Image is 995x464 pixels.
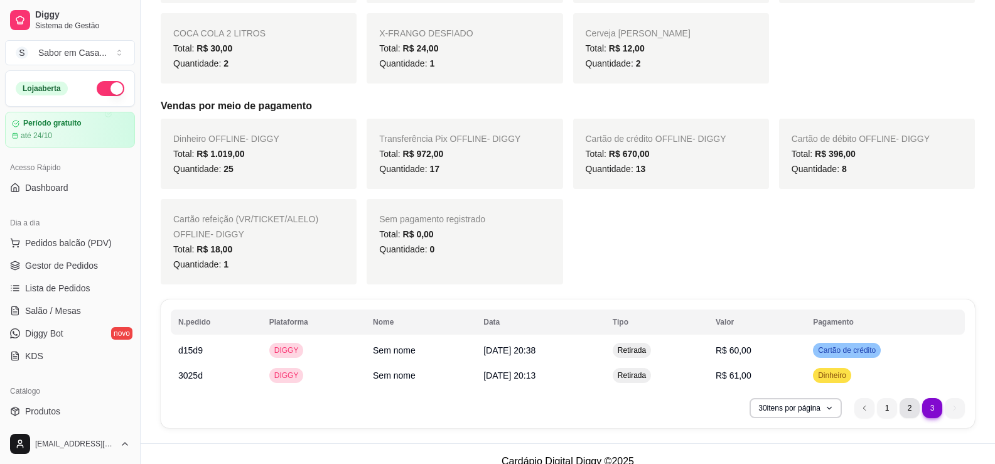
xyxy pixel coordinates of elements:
span: 0 [429,244,434,254]
span: Total: [379,43,438,53]
span: 1 [429,58,434,68]
span: R$ 396,00 [815,149,856,159]
span: R$ 0,00 [403,229,434,239]
a: Salão / Mesas [5,301,135,321]
td: Sem nome [365,363,476,388]
span: Diggy [35,9,130,21]
span: Retirada [615,345,648,355]
span: Quantidade: [792,164,847,174]
span: 13 [636,164,646,174]
span: 25 [223,164,234,174]
span: 17 [429,164,439,174]
span: R$ 60,00 [716,345,751,355]
span: Lista de Pedidos [25,282,90,294]
a: Período gratuitoaté 24/10 [5,112,135,148]
th: Nome [365,310,476,335]
div: Acesso Rápido [5,158,135,178]
span: [EMAIL_ADDRESS][DOMAIN_NAME] [35,439,115,449]
span: Cerveja [PERSON_NAME] [586,28,691,38]
button: [EMAIL_ADDRESS][DOMAIN_NAME] [5,429,135,459]
nav: pagination navigation [848,392,971,424]
span: [DATE] 20:38 [483,345,535,355]
div: Loja aberta [16,82,68,95]
span: Total: [792,149,856,159]
th: Plataforma [262,310,365,335]
span: Total: [173,244,232,254]
li: pagination item 2 [900,398,920,418]
span: Produtos [25,405,60,418]
span: Quantidade: [173,58,229,68]
span: R$ 1.019,00 [196,149,244,159]
li: pagination item 3 active [922,398,942,418]
span: Salão / Mesas [25,305,81,317]
span: Retirada [615,370,648,380]
span: Total: [173,43,232,53]
article: até 24/10 [21,131,52,141]
div: Catálogo [5,381,135,401]
span: Quantidade: [379,58,434,68]
span: Quantidade: [173,259,229,269]
span: Quantidade: [379,164,439,174]
article: Período gratuito [23,119,82,128]
span: R$ 12,00 [609,43,645,53]
span: DIGGY [272,370,301,380]
button: Select a team [5,40,135,65]
span: DIGGY [272,345,301,355]
th: Data [476,310,605,335]
th: Pagamento [805,310,965,335]
span: 2 [636,58,641,68]
span: 3025d [178,370,203,380]
span: Dashboard [25,181,68,194]
button: 30itens por página [750,398,842,418]
span: Diggy Bot [25,327,63,340]
span: Cartão de crédito OFFLINE - DIGGY [586,134,726,144]
span: Cartão refeição (VR/TICKET/ALELO) OFFLINE - DIGGY [173,214,318,239]
th: N.pedido [171,310,262,335]
th: Valor [708,310,805,335]
td: Sem nome [365,338,476,363]
span: R$ 24,00 [403,43,439,53]
a: Produtos [5,401,135,421]
span: Total: [586,149,650,159]
a: Lista de Pedidos [5,278,135,298]
span: S [16,46,28,59]
div: Sabor em Casa ... [38,46,107,59]
a: Gestor de Pedidos [5,256,135,276]
span: Quantidade: [586,58,641,68]
span: Cartão de débito OFFLINE - DIGGY [792,134,930,144]
li: previous page button [854,398,874,418]
span: 1 [223,259,229,269]
span: d15d9 [178,345,203,355]
span: R$ 30,00 [196,43,232,53]
span: Total: [379,229,433,239]
span: Total: [586,43,645,53]
span: Cartão de crédito [815,345,878,355]
span: Sistema de Gestão [35,21,130,31]
span: Quantidade: [379,244,434,254]
span: 2 [223,58,229,68]
span: X-FRANGO DESFIADO [379,28,473,38]
span: Transferência Pix OFFLINE - DIGGY [379,134,520,144]
button: Pedidos balcão (PDV) [5,233,135,253]
span: R$ 18,00 [196,244,232,254]
span: R$ 972,00 [403,149,444,159]
span: Pedidos balcão (PDV) [25,237,112,249]
span: R$ 670,00 [609,149,650,159]
a: KDS [5,346,135,366]
span: [DATE] 20:13 [483,370,535,380]
a: Dashboard [5,178,135,198]
span: Quantidade: [173,164,234,174]
span: COCA COLA 2 LITROS [173,28,266,38]
li: pagination item 1 [877,398,897,418]
span: Dinheiro OFFLINE - DIGGY [173,134,279,144]
span: 8 [842,164,847,174]
span: Total: [379,149,443,159]
a: DiggySistema de Gestão [5,5,135,35]
span: Sem pagamento registrado [379,214,485,224]
button: Alterar Status [97,81,124,96]
span: Quantidade: [586,164,646,174]
span: KDS [25,350,43,362]
div: Dia a dia [5,213,135,233]
a: Diggy Botnovo [5,323,135,343]
span: Gestor de Pedidos [25,259,98,272]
